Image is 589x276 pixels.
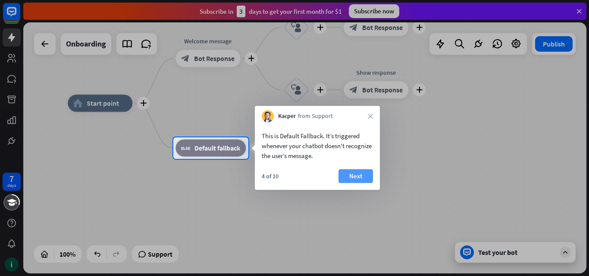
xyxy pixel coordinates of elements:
div: 4 of 10 [262,172,279,180]
div: This is Default Fallback. It’s triggered whenever your chatbot doesn't recognize the user’s message. [262,131,373,161]
button: Next [338,169,373,183]
i: block_fallback [181,144,190,152]
i: close [368,114,373,119]
span: Default fallback [194,144,240,152]
span: from Support [298,112,333,121]
span: Kacper [278,112,296,121]
button: Open LiveChat chat widget [7,3,33,29]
